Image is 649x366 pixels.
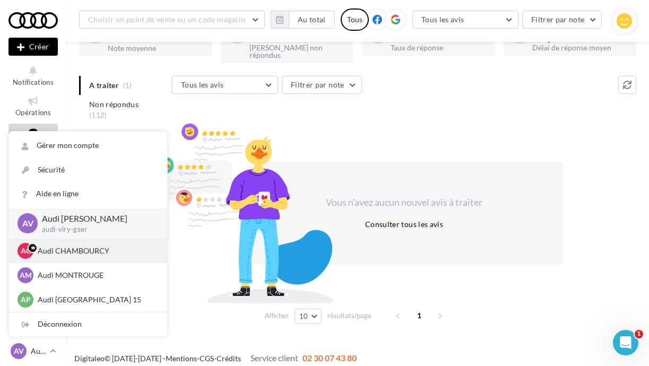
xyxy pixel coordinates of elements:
span: Tous les avis [421,15,464,24]
span: Choisir un point de vente ou un code magasin [88,15,245,24]
span: AM [20,270,32,281]
button: Créer [8,38,58,56]
a: Aide en ligne [9,182,167,206]
span: 10 [299,312,308,320]
p: Audi CHAMBOURCY [38,246,154,256]
span: AV [14,346,24,356]
div: Nouvelle campagne [8,38,58,56]
span: © [DATE]-[DATE] - - - [74,354,357,363]
a: Crédits [217,354,241,363]
a: Sécurité [9,158,167,182]
span: (356) [127,130,145,138]
span: (112) [89,111,107,119]
span: AC [21,246,31,256]
div: 18 jours [532,30,628,42]
span: Service client [250,353,298,363]
button: Filtrer par note [282,76,362,94]
a: Digitaleo [74,354,105,363]
span: AP [21,294,31,305]
span: Notifications [13,78,54,86]
div: 76 % [391,30,487,42]
button: Consulter tous les avis [361,218,447,231]
div: Taux de réponse [391,44,487,51]
span: Tous les avis [181,80,224,89]
a: Boîte de réception [8,124,58,162]
div: Tous [341,8,369,31]
span: résultats/page [327,311,371,321]
button: Au total [271,11,335,29]
button: 10 [295,309,322,324]
span: 1 [635,330,643,338]
div: 112 [249,30,345,42]
a: Gérer mon compte [9,134,167,158]
span: 02 30 07 43 80 [302,353,357,363]
span: Opérations [15,108,51,117]
button: Filtrer par note [522,11,602,29]
span: Non répondus [89,99,139,110]
span: Répondus [89,129,124,140]
a: CGS [200,354,214,363]
p: audi-viry-gser [42,225,150,234]
a: Opérations [8,93,58,119]
div: Délai de réponse moyen [532,44,628,51]
button: Au total [289,11,335,29]
p: Audi MONTROUGE [38,270,154,281]
a: Mentions [166,354,197,363]
span: AV [22,217,33,230]
button: Tous les avis [172,76,278,94]
span: 1 [411,307,428,324]
div: [PERSON_NAME] non répondus [249,44,345,59]
p: Audi [PERSON_NAME] [31,346,46,356]
div: Vous n'avez aucun nouvel avis à traiter [313,196,496,210]
button: Tous les avis [412,11,518,29]
a: AV Audi [PERSON_NAME] [8,341,58,361]
div: Déconnexion [9,312,167,336]
div: Note moyenne [108,45,204,52]
div: 4.5 [108,30,204,42]
p: Audi [PERSON_NAME] [42,213,150,225]
button: Choisir un point de vente ou un code magasin [79,11,265,29]
button: Notifications [8,63,58,89]
span: Afficher [265,311,289,321]
iframe: Intercom live chat [613,330,638,355]
p: Audi [GEOGRAPHIC_DATA] 15 [38,294,154,305]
